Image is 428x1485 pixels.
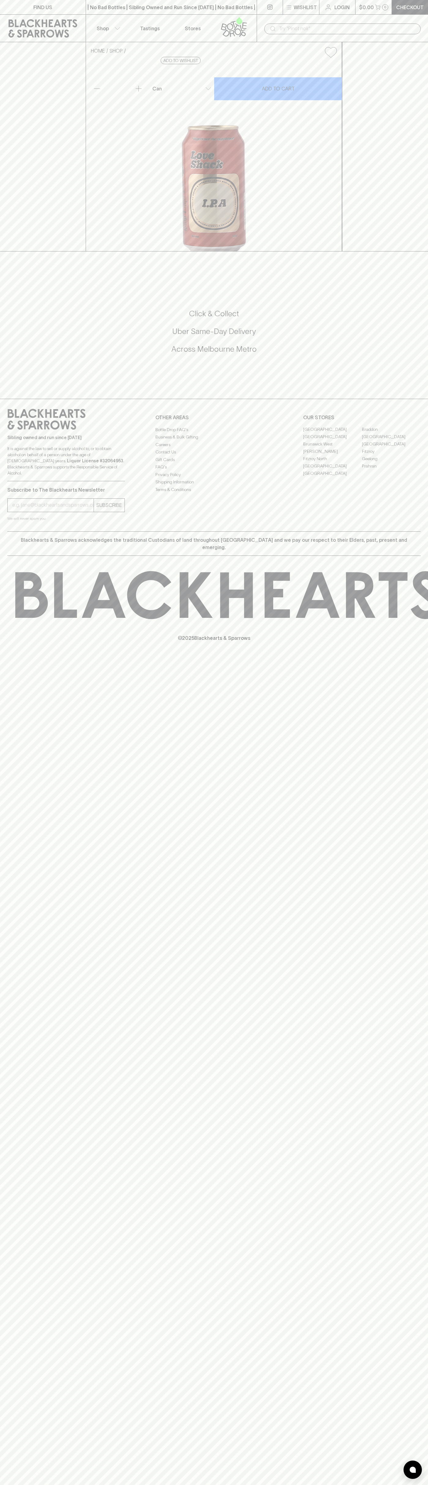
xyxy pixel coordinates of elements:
[359,4,374,11] p: $0.00
[396,4,424,11] p: Checkout
[303,414,421,421] p: OUR STORES
[110,48,123,53] a: SHOP
[7,284,421,387] div: Call to action block
[334,4,350,11] p: Login
[161,57,201,64] button: Add to wishlist
[86,15,129,42] button: Shop
[171,15,214,42] a: Stores
[152,85,162,92] p: Can
[150,82,214,95] div: Can
[33,4,52,11] p: FIND US
[97,25,109,32] p: Shop
[362,433,421,441] a: [GEOGRAPHIC_DATA]
[262,85,295,92] p: ADD TO CART
[185,25,201,32] p: Stores
[155,414,273,421] p: OTHER AREAS
[155,464,273,471] a: FAQ's
[7,326,421,336] h5: Uber Same-Day Delivery
[155,486,273,493] a: Terms & Conditions
[86,63,342,251] img: 24898.png
[155,441,273,448] a: Careers
[303,441,362,448] a: Brunswick West
[384,5,386,9] p: 0
[67,458,123,463] strong: Liquor License #32064953
[155,479,273,486] a: Shipping Information
[7,344,421,354] h5: Across Melbourne Metro
[128,15,171,42] a: Tastings
[7,446,125,476] p: It is against the law to sell or supply alcohol to, or to obtain alcohol on behalf of a person un...
[7,486,125,493] p: Subscribe to The Blackhearts Newsletter
[362,455,421,463] a: Geelong
[155,449,273,456] a: Contact Us
[7,515,125,522] p: We will never spam you
[94,499,125,512] button: SUBSCRIBE
[303,448,362,455] a: [PERSON_NAME]
[303,433,362,441] a: [GEOGRAPHIC_DATA]
[322,45,339,60] button: Add to wishlist
[12,500,94,510] input: e.g. jane@blackheartsandsparrows.com.au
[140,25,160,32] p: Tastings
[155,456,273,463] a: Gift Cards
[91,48,105,53] a: HOME
[155,434,273,441] a: Business & Bulk Gifting
[303,470,362,477] a: [GEOGRAPHIC_DATA]
[279,24,416,34] input: Try "Pinot noir"
[96,501,122,509] p: SUBSCRIBE
[155,426,273,433] a: Bottle Drop FAQ's
[362,441,421,448] a: [GEOGRAPHIC_DATA]
[294,4,317,11] p: Wishlist
[303,463,362,470] a: [GEOGRAPHIC_DATA]
[12,536,416,551] p: Blackhearts & Sparrows acknowledges the traditional Custodians of land throughout [GEOGRAPHIC_DAT...
[214,77,342,100] button: ADD TO CART
[362,463,421,470] a: Prahran
[155,471,273,478] a: Privacy Policy
[362,426,421,433] a: Braddon
[362,448,421,455] a: Fitzroy
[303,426,362,433] a: [GEOGRAPHIC_DATA]
[303,455,362,463] a: Fitzroy North
[410,1467,416,1473] img: bubble-icon
[7,309,421,319] h5: Click & Collect
[7,435,125,441] p: Sibling owned and run since [DATE]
